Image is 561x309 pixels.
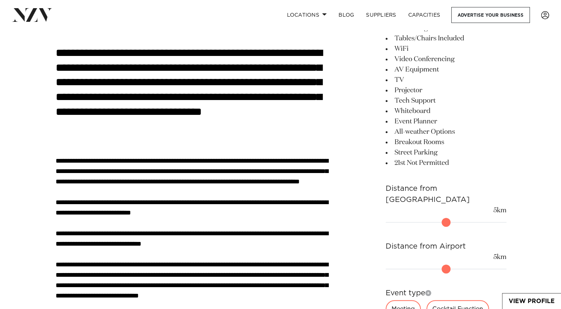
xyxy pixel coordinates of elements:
h6: Distance from [GEOGRAPHIC_DATA] [386,183,506,205]
li: TV [386,75,506,85]
output: 5km [494,252,506,262]
a: BLOG [333,7,360,23]
output: 5km [494,205,506,216]
a: View Profile [502,293,561,309]
li: AV Equipment [386,64,506,75]
img: nzv-logo.png [12,8,52,21]
li: 21st Not Permitted [386,158,506,168]
a: Locations [281,7,333,23]
li: Video Conferencing [386,54,506,64]
li: Tech Support [386,96,506,106]
li: Projector [386,85,506,96]
li: Street Parking [386,147,506,158]
li: Breakout Rooms [386,137,506,147]
h6: Event type [386,288,506,299]
h6: Distance from Airport [386,241,506,252]
li: Whiteboard [386,106,506,116]
li: Event Planner [386,116,506,127]
li: All-weather Options [386,127,506,137]
a: SUPPLIERS [360,7,402,23]
a: Advertise your business [451,7,530,23]
a: Capacities [402,7,446,23]
li: WiFi [386,44,506,54]
li: Tables/Chairs Included [386,33,506,44]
